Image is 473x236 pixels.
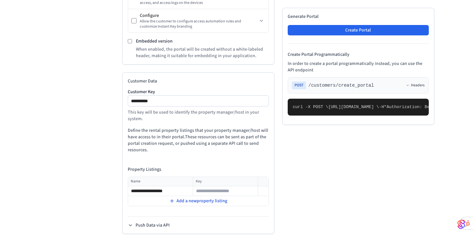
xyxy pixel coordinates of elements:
div: Allow the customer to configure access automation rules and customize Instant Key branding [140,19,257,29]
button: Headers [406,83,425,88]
div: Configure [140,12,257,19]
h2: Generate Portal [288,13,429,20]
label: Customer Key [128,90,269,94]
button: Create Portal [288,25,429,35]
th: Key [193,177,258,186]
p: Define the rental property listings that your property manager/host will have access to in their ... [128,127,269,153]
h4: Property Listings [128,166,269,173]
span: -H [379,105,384,109]
span: curl -X POST \ [293,105,328,109]
span: POST [292,81,306,89]
img: SeamLogoGradient.69752ec5.svg [457,219,465,230]
p: This key will be used to identify the property manager/host in your system. [128,109,269,122]
span: Add a new property listing [177,198,227,204]
h2: Customer Data [128,78,269,84]
button: Push Data via API [128,222,170,229]
label: Embedded version [136,38,173,44]
th: Name [128,177,193,186]
span: /customers/create_portal [309,82,374,89]
p: When enabled, the portal will be created without a white-labeled header, making it suitable for e... [136,46,269,59]
p: In order to create a portal programmatically instead, you can use the API endpoint [288,60,429,73]
span: [URL][DOMAIN_NAME] \ [328,105,379,109]
h4: Create Portal Programmatically [288,51,429,58]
